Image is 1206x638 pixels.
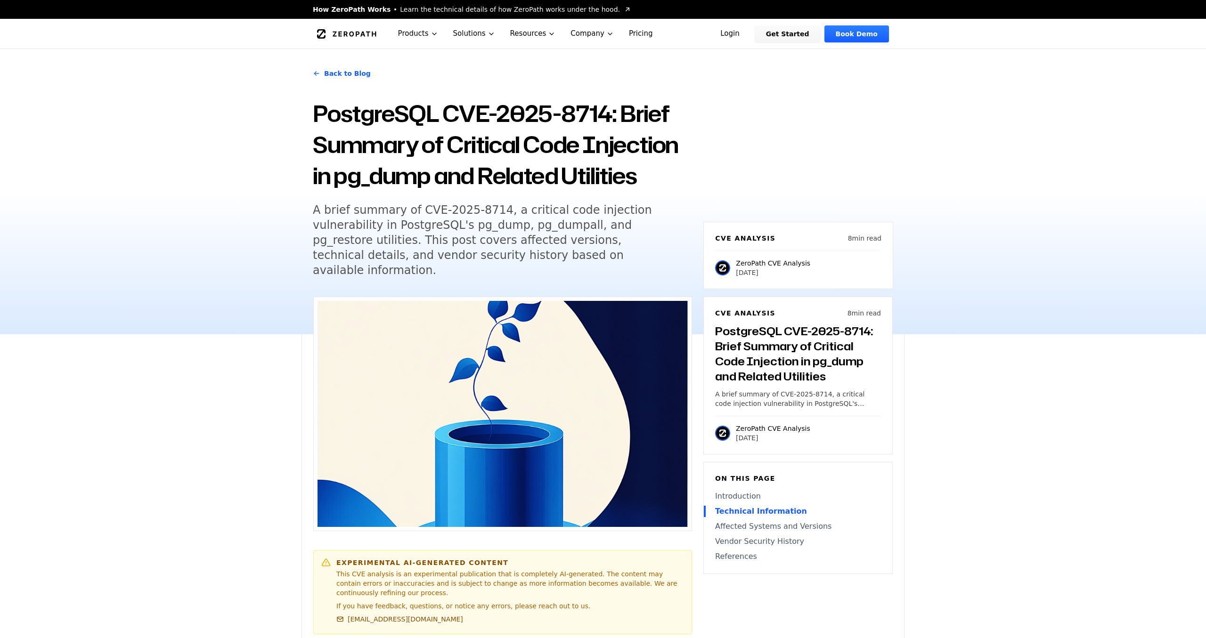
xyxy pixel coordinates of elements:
[313,60,371,87] a: Back to Blog
[715,491,881,502] a: Introduction
[715,308,775,318] h6: CVE Analysis
[715,536,881,547] a: Vendor Security History
[848,234,881,243] p: 8 min read
[336,601,684,611] p: If you have feedback, questions, or notice any errors, please reach out to us.
[563,19,621,48] button: Company
[715,323,881,384] h3: PostgreSQL CVE-2025-8714: Brief Summary of Critical Code Injection in pg_dump and Related Utilities
[446,19,503,48] button: Solutions
[621,19,660,48] a: Pricing
[709,25,751,42] a: Login
[824,25,889,42] a: Book Demo
[715,506,881,517] a: Technical Information
[503,19,563,48] button: Resources
[755,25,821,42] a: Get Started
[715,260,730,275] img: ZeroPath CVE Analysis
[715,474,881,483] h6: On this page
[715,521,881,532] a: Affected Systems and Versions
[400,5,620,14] span: Learn the technical details of how ZeroPath works under the hood.
[318,301,688,527] img: PostgreSQL CVE-2025-8714: Brief Summary of Critical Code Injection in pg_dump and Related Utilities
[715,551,881,562] a: References
[336,569,684,598] p: This CVE analysis is an experimental publication that is completely AI-generated. The content may...
[736,424,810,433] p: ZeroPath CVE Analysis
[715,426,730,441] img: ZeroPath CVE Analysis
[736,268,810,277] p: [DATE]
[313,5,391,14] span: How ZeroPath Works
[736,433,810,443] p: [DATE]
[301,19,904,48] nav: Global
[313,202,675,278] h5: A brief summary of CVE-2025-8714, a critical code injection vulnerability in PostgreSQL's pg_dump...
[313,5,631,14] a: How ZeroPath WorksLearn the technical details of how ZeroPath works under the hood.
[847,308,881,318] p: 8 min read
[336,558,684,567] h6: Experimental AI-Generated Content
[736,258,810,268] p: ZeroPath CVE Analysis
[715,234,775,243] h6: CVE Analysis
[391,19,446,48] button: Products
[336,614,463,624] a: [EMAIL_ADDRESS][DOMAIN_NAME]
[715,389,881,408] p: A brief summary of CVE-2025-8714, a critical code injection vulnerability in PostgreSQL's pg_dump...
[313,98,692,191] h1: PostgreSQL CVE-2025-8714: Brief Summary of Critical Code Injection in pg_dump and Related Utilities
